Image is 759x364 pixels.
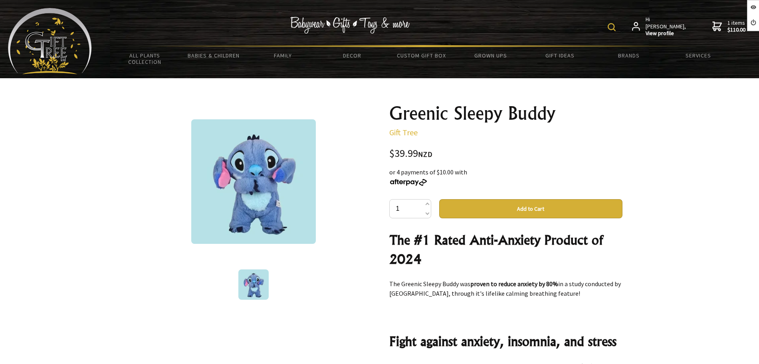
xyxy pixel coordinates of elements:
[470,280,558,288] strong: proven to reduce anxiety by 80%
[608,23,616,31] img: product search
[389,167,622,186] div: or 4 payments of $10.00 with
[387,47,456,64] a: Custom Gift Box
[712,16,745,37] a: 1 items$110.00
[248,47,317,64] a: Family
[456,47,525,64] a: Grown Ups
[290,17,410,34] img: Babywear - Gifts - Toys & more
[389,179,428,186] img: Afterpay
[389,104,622,123] h1: Greenic Sleepy Buddy
[179,47,248,64] a: Babies & Children
[439,199,622,218] button: Add to Cart
[646,16,687,37] span: Hi [PERSON_NAME],
[389,148,622,159] div: $39.99
[632,16,687,37] a: Hi [PERSON_NAME],View profile
[238,269,269,300] img: Greenic Sleepy Buddy
[595,47,664,64] a: Brands
[646,30,687,37] strong: View profile
[727,19,745,34] span: 1 items
[389,279,622,298] p: The Greenic Sleepy Buddy was in a study conducted by [GEOGRAPHIC_DATA], through it's lifelike cal...
[317,47,386,64] a: Decor
[664,47,733,64] a: Services
[389,333,616,349] strong: Fight against anxiety, insomnia, and stress
[727,26,745,34] strong: $110.00
[418,150,432,159] span: NZD
[110,47,179,70] a: All Plants Collection
[8,8,92,74] img: Babyware - Gifts - Toys and more...
[525,47,594,64] a: Gift Ideas
[389,232,603,267] strong: The #1 Rated Anti-Anxiety Product of 2024
[389,127,418,137] a: Gift Tree
[191,119,316,244] img: Greenic Sleepy Buddy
